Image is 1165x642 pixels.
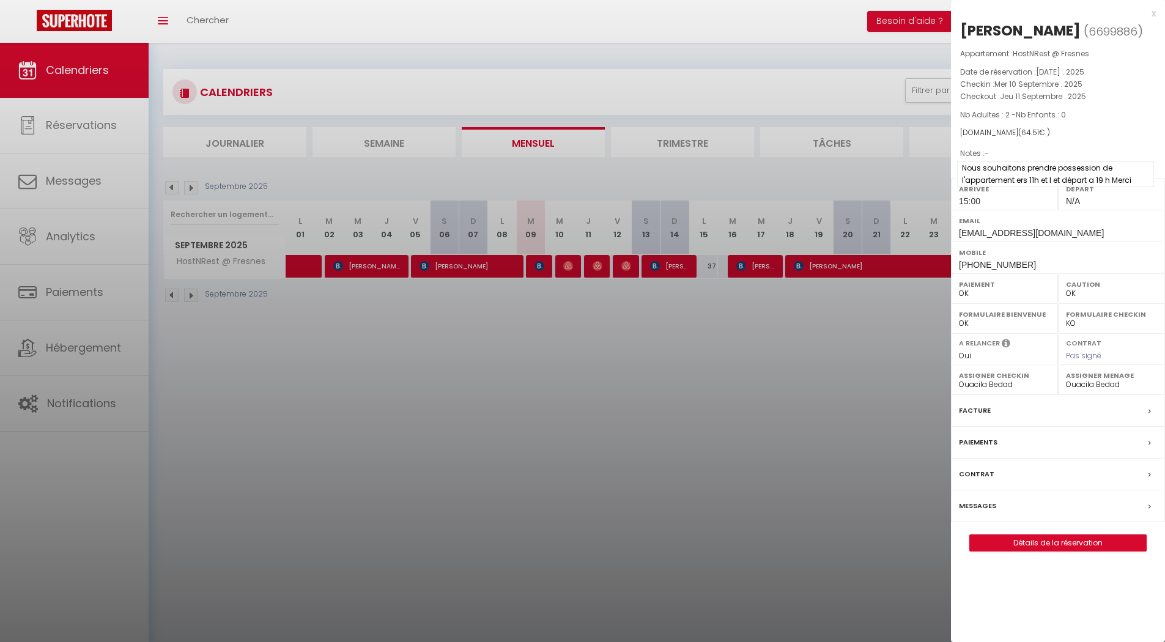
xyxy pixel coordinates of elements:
label: Formulaire Checkin [1066,308,1157,320]
button: Ouvrir le widget de chat LiveChat [10,5,46,42]
p: Date de réservation : [960,66,1156,78]
label: Mobile [959,246,1157,259]
button: Détails de la réservation [969,534,1147,552]
span: [DATE] . 2025 [1036,67,1084,77]
label: Assigner Checkin [959,369,1050,382]
span: Nous souhaitons prendre possession de l'appartement ers 11h et l et départ a 19 h Merci [957,161,1154,187]
label: Messages [959,500,996,512]
label: A relancer [959,338,1000,349]
p: Checkout : [960,90,1156,103]
span: 15:00 [959,196,980,206]
label: Assigner Menage [1066,369,1157,382]
div: x [951,6,1156,21]
label: Facture [959,404,991,417]
p: Appartement : [960,48,1156,60]
span: Nb Enfants : 0 [1016,109,1066,120]
a: Détails de la réservation [970,535,1146,551]
span: Jeu 11 Septembre . 2025 [1000,91,1086,101]
label: Départ [1066,183,1157,195]
div: [PERSON_NAME] [960,21,1081,40]
p: Checkin : [960,78,1156,90]
label: Paiement [959,278,1050,290]
p: Commentaires : [960,160,1156,172]
span: 6699886 [1089,24,1137,39]
i: Sélectionner OUI si vous souhaiter envoyer les séquences de messages post-checkout [1002,338,1010,352]
div: [DOMAIN_NAME] [960,127,1156,139]
label: Contrat [959,468,994,481]
span: 64.51 [1021,127,1039,138]
span: N/A [1066,196,1080,206]
span: Nb Adultes : 2 - [960,109,1066,120]
span: Pas signé [1066,350,1101,361]
label: Arrivée [959,183,1050,195]
span: [EMAIL_ADDRESS][DOMAIN_NAME] [959,228,1104,238]
label: Caution [1066,278,1157,290]
span: ( ) [1084,23,1143,40]
label: Contrat [1066,338,1101,346]
p: Notes : [960,147,1156,160]
span: HostNRest @ Fresnes [1013,48,1089,59]
label: Paiements [959,436,997,449]
span: Mer 10 Septembre . 2025 [994,79,1082,89]
span: [PHONE_NUMBER] [959,260,1036,270]
span: - [985,148,989,158]
label: Email [959,215,1157,227]
label: Formulaire Bienvenue [959,308,1050,320]
span: ( € ) [1018,127,1050,138]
